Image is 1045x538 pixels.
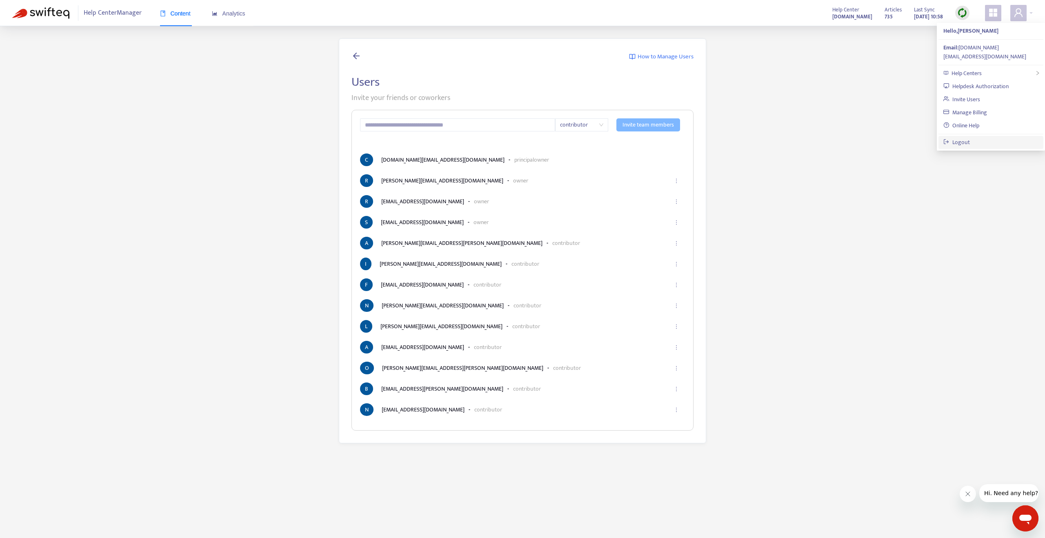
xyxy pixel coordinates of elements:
[669,338,683,356] button: ellipsis
[360,299,685,312] li: [PERSON_NAME][EMAIL_ADDRESS][DOMAIN_NAME]
[360,174,685,187] li: [PERSON_NAME][EMAIL_ADDRESS][DOMAIN_NAME]
[553,364,581,372] p: contributor
[360,258,371,270] span: I
[669,318,683,336] button: ellipsis
[360,382,685,395] li: [EMAIL_ADDRESS][PERSON_NAME][DOMAIN_NAME]
[351,93,694,104] p: Invite your friends or coworkers
[943,95,980,104] a: Invite Users
[360,403,685,416] li: [EMAIL_ADDRESS][DOMAIN_NAME]
[468,280,469,289] b: -
[674,240,679,246] span: ellipsis
[360,320,685,333] li: [PERSON_NAME][EMAIL_ADDRESS][DOMAIN_NAME]
[84,5,142,21] span: Help Center Manager
[360,341,685,353] li: [EMAIL_ADDRESS][DOMAIN_NAME]
[674,303,679,309] span: ellipsis
[943,138,970,147] a: Logout
[507,176,509,185] b: -
[360,153,685,166] li: [DOMAIN_NAME][EMAIL_ADDRESS][DOMAIN_NAME]
[507,385,509,393] b: -
[674,220,679,225] span: ellipsis
[512,322,540,331] p: contributor
[360,216,373,229] span: S
[560,119,603,131] span: contributor
[669,380,683,398] button: ellipsis
[669,213,683,231] button: ellipsis
[351,75,694,89] h2: Users
[669,276,683,294] button: ellipsis
[674,178,679,184] span: ellipsis
[509,156,510,164] b: -
[674,324,679,329] span: ellipsis
[360,174,373,187] span: R
[474,218,489,227] p: owner
[943,26,998,36] strong: Hello, [PERSON_NAME]
[360,237,373,249] span: A
[914,12,943,21] strong: [DATE] 10:58
[507,322,508,331] b: -
[469,405,470,414] b: -
[360,278,373,291] span: F
[629,51,694,62] a: How to Manage Users
[468,197,470,206] b: -
[616,118,680,131] button: Invite team members
[547,364,549,372] b: -
[1014,8,1023,18] span: user
[360,299,374,312] span: N
[638,52,694,62] span: How to Manage Users
[12,7,69,19] img: Swifteq
[160,10,191,17] span: Content
[674,407,679,413] span: ellipsis
[1035,71,1040,76] span: right
[669,401,683,419] button: ellipsis
[360,216,685,229] li: [EMAIL_ADDRESS][DOMAIN_NAME]
[552,239,580,247] p: contributor
[629,53,636,60] img: image-link
[674,282,679,288] span: ellipsis
[212,11,218,16] span: area-chart
[674,261,679,267] span: ellipsis
[511,260,539,268] p: contributor
[474,197,489,206] p: owner
[669,234,683,252] button: ellipsis
[669,297,683,315] button: ellipsis
[943,43,958,52] strong: Email:
[674,386,679,392] span: ellipsis
[674,199,679,205] span: ellipsis
[943,82,1009,91] a: Helpdesk Authorization
[513,385,541,393] p: contributor
[669,193,683,211] button: ellipsis
[468,343,470,351] b: -
[832,5,859,14] span: Help Center
[360,195,373,208] span: R
[360,195,685,208] li: [EMAIL_ADDRESS][DOMAIN_NAME]
[1012,505,1038,531] iframe: Button to launch messaging window
[669,359,683,377] button: ellipsis
[674,345,679,350] span: ellipsis
[952,69,982,78] span: Help Centers
[832,12,872,21] a: [DOMAIN_NAME]
[360,258,685,270] li: [PERSON_NAME][EMAIL_ADDRESS][DOMAIN_NAME]
[474,405,502,414] p: contributor
[360,403,374,416] span: N
[988,8,998,18] span: appstore
[468,218,469,227] b: -
[360,341,373,353] span: A
[360,362,685,374] li: [PERSON_NAME][EMAIL_ADDRESS][PERSON_NAME][DOMAIN_NAME]
[514,156,549,164] p: principal owner
[360,382,373,395] span: B
[514,301,541,310] p: contributor
[669,255,683,273] button: ellipsis
[943,108,987,117] a: Manage Billing
[506,260,507,268] b: -
[360,278,685,291] li: [EMAIL_ADDRESS][DOMAIN_NAME]
[943,121,979,130] a: Online Help
[957,8,967,18] img: sync.dc5367851b00ba804db3.png
[360,153,373,166] span: C
[885,12,893,21] strong: 735
[513,176,528,185] p: owner
[943,43,1038,61] div: [DOMAIN_NAME][EMAIL_ADDRESS][DOMAIN_NAME]
[360,237,685,249] li: [PERSON_NAME][EMAIL_ADDRESS][PERSON_NAME][DOMAIN_NAME]
[160,11,166,16] span: book
[360,362,374,374] span: O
